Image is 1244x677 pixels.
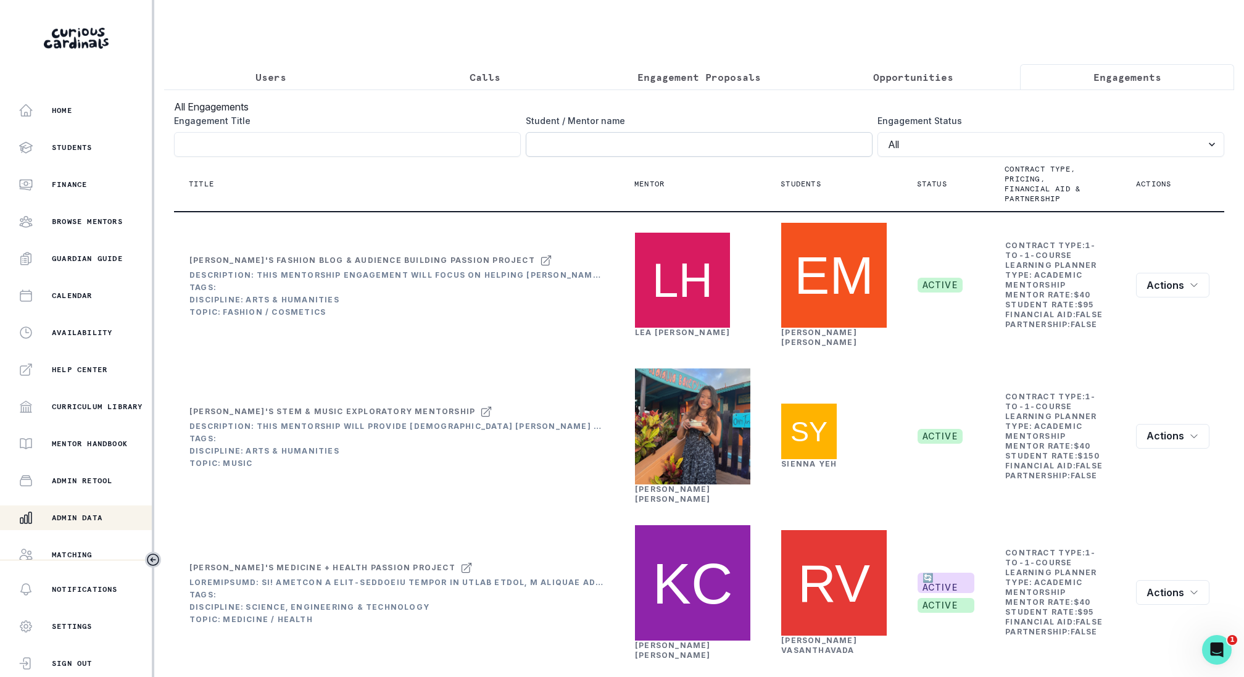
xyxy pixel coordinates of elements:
[52,658,93,668] p: Sign Out
[781,636,857,655] a: [PERSON_NAME] Vasanthavada
[189,422,604,431] div: Description: This mentorship will provide [DEMOGRAPHIC_DATA] [PERSON_NAME] with a 30-minute weekl...
[635,484,711,504] a: [PERSON_NAME] [PERSON_NAME]
[189,407,475,417] div: [PERSON_NAME]'s STEM & Music Exploratory Mentorship
[1005,547,1106,638] td: Contract Type: Learning Planner Type: Mentor Rate: Student Rate: Financial Aid: Partnership:
[635,328,730,337] a: Lea [PERSON_NAME]
[52,513,102,523] p: Admin Data
[634,179,665,189] p: Mentor
[1005,422,1082,441] b: Academic Mentorship
[526,114,865,127] label: Student / Mentor name
[917,179,947,189] p: Status
[1077,451,1100,460] b: $ 150
[52,439,128,449] p: Mentor Handbook
[52,217,123,226] p: Browse Mentors
[52,365,107,375] p: Help Center
[52,402,143,412] p: Curriculum Library
[781,179,821,189] p: Students
[1093,70,1161,85] p: Engagements
[1005,578,1082,597] b: Academic Mentorship
[189,179,214,189] p: Title
[1227,635,1237,645] span: 1
[918,429,963,444] span: active
[189,459,604,468] div: Topic: Music
[1076,461,1103,470] b: false
[174,114,513,127] label: Engagement Title
[470,70,500,85] p: Calls
[52,584,118,594] p: Notifications
[1136,179,1171,189] p: Actions
[189,283,604,293] div: Tags:
[635,641,711,660] a: [PERSON_NAME] [PERSON_NAME]
[145,552,161,568] button: Toggle sidebar
[1071,320,1098,329] b: false
[52,106,72,115] p: Home
[1005,392,1096,411] b: 1-to-1-course
[1005,164,1092,204] p: Contract type, pricing, financial aid & partnership
[1005,241,1096,260] b: 1-to-1-course
[52,180,87,189] p: Finance
[189,590,604,600] div: Tags:
[1136,273,1209,297] button: row menu
[44,28,109,49] img: Curious Cardinals Logo
[1071,471,1098,480] b: false
[877,114,1217,127] label: Engagement Status
[1136,424,1209,449] button: row menu
[1202,635,1232,665] iframe: Intercom live chat
[781,459,837,468] a: Sienna Yeh
[1074,441,1091,451] b: $ 40
[189,270,604,280] div: Description: This mentorship engagement will focus on helping [PERSON_NAME] develop and expand he...
[1074,597,1091,607] b: $ 40
[189,255,535,265] div: [PERSON_NAME]'s Fashion Blog & Audience Building Passion Project
[781,328,857,347] a: [PERSON_NAME] [PERSON_NAME]
[189,563,455,573] div: [PERSON_NAME]'s Medicine + Health Passion Project
[1136,580,1209,605] button: row menu
[873,70,953,85] p: Opportunities
[1005,548,1096,567] b: 1-to-1-course
[52,621,93,631] p: Settings
[52,476,112,486] p: Admin Retool
[637,70,761,85] p: Engagement Proposals
[1005,391,1106,481] td: Contract Type: Learning Planner Type: Mentor Rate: Student Rate: Financial Aid: Partnership:
[189,434,604,444] div: Tags:
[52,291,93,301] p: Calendar
[52,550,93,560] p: Matching
[189,602,604,612] div: Discipline: Science, Engineering & Technology
[1076,617,1103,626] b: false
[174,99,1224,114] h3: All Engagements
[918,573,975,594] span: 🔄 ACTIVE
[189,578,604,588] div: Loremipsumd: Si! Ametcon a elit-seddoeiu tempor in utlab Etdol, m aliquae adm ve quisnostru exerc...
[189,446,604,456] div: Discipline: Arts & Humanities
[189,615,604,625] div: Topic: Medicine / Health
[1077,300,1095,309] b: $ 95
[52,254,123,264] p: Guardian Guide
[1005,270,1082,289] b: Academic Mentorship
[52,328,112,338] p: Availability
[255,70,286,85] p: Users
[189,307,604,317] div: Topic: Fashion / Cosmetics
[1005,240,1106,330] td: Contract Type: Learning Planner Type: Mentor Rate: Student Rate: Financial Aid: Partnership:
[918,278,963,293] span: active
[918,598,975,613] span: active
[52,143,93,152] p: Students
[1074,290,1091,299] b: $ 40
[1071,627,1098,636] b: false
[189,295,604,305] div: Discipline: Arts & Humanities
[1077,607,1095,617] b: $ 95
[1076,310,1103,319] b: false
